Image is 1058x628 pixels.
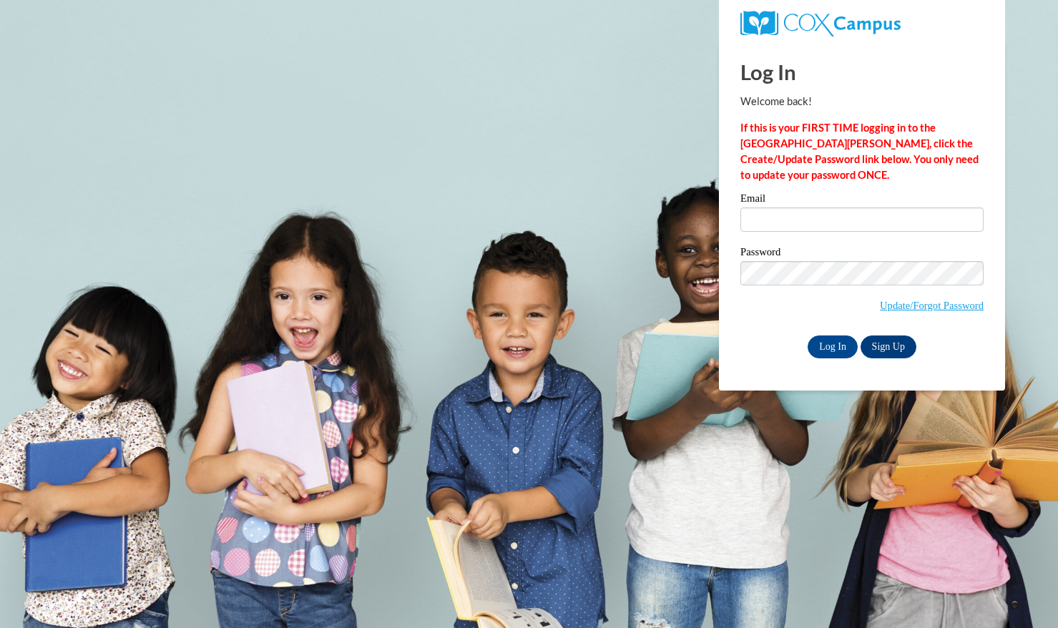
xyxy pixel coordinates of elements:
[740,57,984,87] h1: Log In
[740,11,984,36] a: COX Campus
[740,11,901,36] img: COX Campus
[808,335,858,358] input: Log In
[740,193,984,207] label: Email
[880,300,984,311] a: Update/Forgot Password
[740,94,984,109] p: Welcome back!
[740,122,979,181] strong: If this is your FIRST TIME logging in to the [GEOGRAPHIC_DATA][PERSON_NAME], click the Create/Upd...
[740,247,984,261] label: Password
[861,335,916,358] a: Sign Up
